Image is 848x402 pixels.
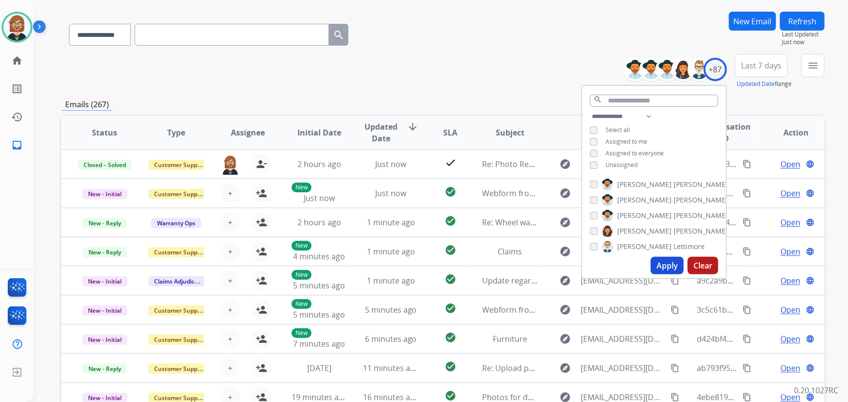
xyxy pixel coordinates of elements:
span: Unassigned [606,161,638,169]
span: 5 minutes ago [293,309,345,320]
span: SLA [443,127,457,138]
span: [PERSON_NAME] [617,226,672,236]
mat-icon: search [333,29,345,41]
span: New - Initial [82,335,127,345]
span: + [228,304,232,316]
span: Claims Adjudication [148,276,215,286]
span: Assigned to me [606,137,647,146]
p: New [292,183,312,192]
span: 2 hours ago [297,217,341,228]
p: 0.20.1027RC [794,385,838,396]
span: Assigned to everyone [606,149,664,157]
mat-icon: history [11,111,23,123]
p: New [292,241,312,251]
span: Open [780,275,800,286]
span: 5 minutes ago [293,280,345,291]
mat-icon: check_circle [445,273,456,285]
mat-icon: language [806,335,814,343]
span: Updated Date [363,121,399,144]
span: Last 7 days [741,64,781,67]
span: [PERSON_NAME] [617,211,672,220]
span: Re: Photo Request [483,159,550,169]
mat-icon: content_copy [743,160,751,168]
mat-icon: check_circle [445,186,456,198]
span: 5 minutes ago [365,304,417,315]
button: New Email [729,12,776,31]
span: 3c5c61b4-b86a-4c1d-9990-b4bc8e1c9562 [697,304,847,315]
span: [PERSON_NAME] [674,180,728,189]
span: Customer Support [148,364,211,374]
span: Customer Support [148,335,211,345]
mat-icon: arrow_downward [407,121,418,133]
span: New - Initial [82,276,127,286]
span: Customer Support [148,305,211,316]
mat-icon: person_remove [256,158,267,170]
span: Re: Upload photos to continue your claim [483,363,635,373]
span: [PERSON_NAME] [617,195,672,205]
span: Open [780,246,800,257]
span: + [228,187,232,199]
span: Customer Support [148,160,211,170]
span: [EMAIL_ADDRESS][DOMAIN_NAME] [581,275,666,286]
mat-icon: content_copy [743,218,751,227]
mat-icon: content_copy [743,393,751,402]
span: New - Initial [82,189,127,199]
mat-icon: check_circle [445,390,456,402]
mat-icon: language [806,305,814,314]
span: Range [737,80,792,88]
span: [PERSON_NAME] [674,211,728,220]
span: Customer Support [148,189,211,199]
mat-icon: person_add [256,187,267,199]
mat-icon: check_circle [445,244,456,256]
span: [PERSON_NAME] [674,195,728,205]
button: + [221,184,240,203]
span: New - Initial [82,305,127,316]
mat-icon: inbox [11,139,23,151]
span: [DATE] [307,363,331,373]
span: Just now [375,159,406,169]
mat-icon: language [806,393,814,402]
span: Open [780,333,800,345]
button: + [221,213,240,232]
span: 7 minutes ago [293,338,345,349]
span: 1 minute ago [367,246,415,257]
mat-icon: search [593,95,602,104]
span: a9c2a9bb-a5bf-4646-9035-417cea06ecdf [697,275,843,286]
mat-icon: language [806,189,814,198]
span: + [228,362,232,374]
span: Initial Date [297,127,341,138]
span: Open [780,187,800,199]
img: agent-avatar [221,154,240,175]
button: + [221,358,240,378]
mat-icon: explore [560,275,571,286]
mat-icon: list_alt [11,83,23,95]
span: Open [780,158,800,170]
mat-icon: content_copy [671,305,679,314]
p: Emails (267) [61,99,113,111]
mat-icon: explore [560,187,571,199]
span: + [228,246,232,257]
mat-icon: content_copy [743,305,751,314]
span: Just now [375,188,406,199]
mat-icon: explore [560,362,571,374]
button: Apply [651,257,684,274]
span: Open [780,217,800,228]
mat-icon: person_add [256,246,267,257]
mat-icon: check_circle [445,302,456,314]
span: Webform from [EMAIL_ADDRESS][DOMAIN_NAME] on [DATE] [483,188,703,199]
span: + [228,275,232,286]
span: Type [167,127,185,138]
span: Webform from [EMAIL_ADDRESS][DOMAIN_NAME] on [DATE] [483,304,703,315]
button: + [221,271,240,290]
span: [PERSON_NAME] [674,226,728,236]
p: New [292,270,312,280]
button: + [221,300,240,319]
mat-icon: check [445,157,456,168]
div: +87 [704,58,727,81]
span: Select all [606,126,630,134]
span: + [228,333,232,345]
span: 2 hours ago [297,159,341,169]
mat-icon: content_copy [743,247,751,256]
span: 1 minute ago [367,275,415,286]
mat-icon: language [806,364,814,372]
